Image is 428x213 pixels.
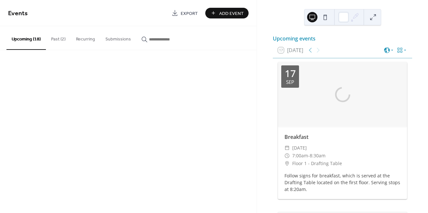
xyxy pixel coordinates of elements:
div: 17 [285,69,296,78]
a: Export [167,8,203,18]
div: Breakfast [278,133,407,141]
span: Export [181,10,198,17]
div: ​ [284,144,290,152]
button: Recurring [71,26,100,49]
span: [DATE] [292,144,307,152]
button: Submissions [100,26,136,49]
div: Follow signs for breakfast, which is served at the Drafting Table located on the first floor. Ser... [278,172,407,193]
span: Events [8,7,28,20]
button: Upcoming (18) [6,26,46,50]
div: ​ [284,152,290,160]
span: 8:30am [310,152,326,160]
span: Floor 1 - Drafting Table [292,160,342,167]
button: Past (2) [46,26,71,49]
button: Add Event [205,8,249,18]
div: Sep [286,80,294,84]
span: - [308,152,310,160]
div: ​ [284,160,290,167]
span: Add Event [219,10,244,17]
span: 7:00am [292,152,308,160]
div: Upcoming events [273,35,412,42]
